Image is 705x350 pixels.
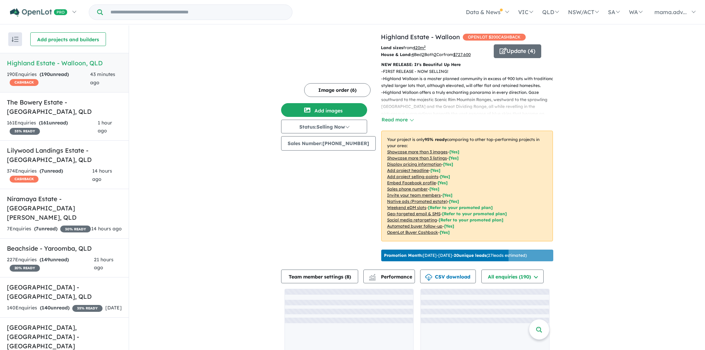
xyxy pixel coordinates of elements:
span: 8 [346,274,349,280]
u: Sales phone number [387,186,428,192]
span: [ Yes ] [429,186,439,192]
strong: ( unread) [40,71,69,77]
div: 227 Enquir ies [7,256,94,272]
span: 43 minutes ago [90,71,115,86]
span: [ Yes ] [449,149,459,154]
div: 190 Enquir ies [7,70,90,87]
p: Your project is only comparing to other top-performing projects in your area: - - - - - - - - - -... [381,131,553,241]
u: Weekend eDM slots [387,205,426,210]
span: [Yes] [444,223,454,229]
strong: ( unread) [40,168,63,174]
button: All enquiries (190) [481,270,544,283]
u: Invite your team members [387,193,441,198]
div: 161 Enquir ies [7,119,98,135]
p: - Highland Walloon is a master planned community in excess of 900 lots with traditional-styled la... [381,75,558,89]
span: 190 [41,71,50,77]
span: [ Yes ] [443,162,453,167]
u: 2 [434,52,436,57]
span: [Refer to your promoted plan] [442,211,507,216]
span: [Refer to your promoted plan] [428,205,493,210]
p: - FIRST RELEASE - NOW SELLING! [381,68,558,75]
button: Sales Number:[PHONE_NUMBER] [281,136,376,151]
span: [Yes] [440,230,450,235]
p: - Highland Walloon offers a truly enchanting panorama in every direction. Gaze southward to the m... [381,89,558,124]
span: CASHBACK [10,79,39,86]
img: bar-chart.svg [369,276,376,281]
h5: Lilywood Landings Estate - [GEOGRAPHIC_DATA] , QLD [7,146,122,164]
button: Add projects and builders [30,32,106,46]
span: 21 hours ago [94,256,114,271]
p: [DATE] - [DATE] - ( 27 leads estimated) [384,252,527,259]
span: 7 [41,168,44,174]
span: 30 % READY [60,226,91,232]
button: Read more [381,116,414,124]
strong: ( unread) [40,256,69,263]
img: sort.svg [12,37,19,42]
u: Add project selling-points [387,174,438,179]
h5: Beachside - Yaroomba , QLD [7,244,122,253]
u: OpenLot Buyer Cashback [387,230,438,235]
div: 7 Enquir ies [7,225,91,233]
u: Display pricing information [387,162,441,167]
button: CSV download [420,270,476,283]
input: Try estate name, suburb, builder or developer [104,5,291,20]
a: Highland Estate - Walloon [381,33,460,41]
b: 95 % ready [425,137,447,142]
button: Status:Selling Now [281,120,367,133]
button: Team member settings (8) [281,270,358,283]
strong: ( unread) [34,226,57,232]
b: House & Land: [381,52,412,57]
span: CASHBACK [10,176,39,183]
sup: 2 [424,45,426,48]
u: Embed Facebook profile [387,180,436,185]
u: Automated buyer follow-up [387,223,442,229]
span: 35 % READY [72,305,103,312]
p: NEW RELEASE: It's Beautiful Up Here [381,61,553,68]
p: from [381,44,489,51]
span: [ Yes ] [442,193,452,198]
span: [ Yes ] [440,174,450,179]
span: Performance [370,274,412,280]
span: [Refer to your promoted plan] [439,217,503,222]
img: download icon [425,274,432,281]
span: 14 hours ago [92,168,112,182]
u: Social media retargeting [387,217,437,222]
button: Image order (6) [304,83,371,97]
u: Showcase more than 3 images [387,149,448,154]
u: Add project headline [387,168,429,173]
img: line-chart.svg [369,274,375,278]
span: 35 % READY [10,128,40,135]
span: [ Yes ] [430,168,440,173]
img: Openlot PRO Logo White [10,8,67,17]
u: $ 727,600 [453,52,471,57]
button: Update (4) [494,44,541,58]
b: Land sizes [381,45,403,50]
span: mama.adv... [654,9,687,15]
button: Add images [281,103,367,117]
u: 420 m [413,45,426,50]
span: 140 [42,305,51,311]
b: 20 unique leads [454,253,487,258]
h5: Niramaya Estate - [GEOGRAPHIC_DATA][PERSON_NAME] , QLD [7,194,122,222]
h5: [GEOGRAPHIC_DATA] - [GEOGRAPHIC_DATA] , QLD [7,283,122,301]
span: [ Yes ] [449,155,459,161]
span: 1 hour ago [98,120,112,134]
b: Promotion Month: [384,253,423,258]
h5: Highland Estate - Walloon , QLD [7,58,122,68]
p: Bed Bath Car from [381,51,489,58]
span: 14 hours ago [91,226,122,232]
span: [Yes] [449,199,459,204]
u: Showcase more than 3 listings [387,155,447,161]
strong: ( unread) [40,305,70,311]
u: Geo-targeted email & SMS [387,211,440,216]
button: Performance [363,270,415,283]
span: [DATE] [105,305,122,311]
u: Native ads (Promoted estate) [387,199,447,204]
span: OPENLOT $ 200 CASHBACK [463,34,526,41]
span: 149 [41,256,50,263]
span: 20 % READY [10,265,40,272]
strong: ( unread) [39,120,68,126]
div: 140 Enquir ies [7,304,103,312]
u: 2 [422,52,424,57]
span: [ Yes ] [438,180,448,185]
